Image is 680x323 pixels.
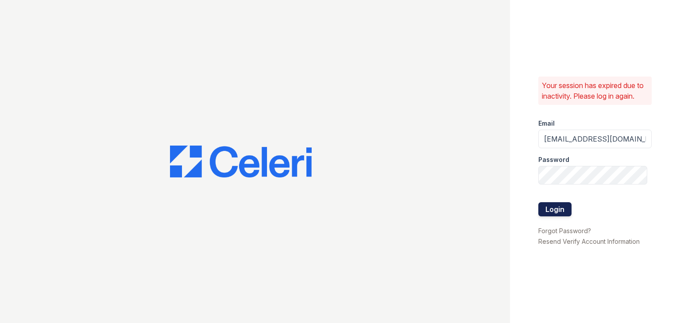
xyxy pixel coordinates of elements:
p: Your session has expired due to inactivity. Please log in again. [542,80,648,101]
a: Resend Verify Account Information [538,238,640,245]
label: Password [538,155,569,164]
img: CE_Logo_Blue-a8612792a0a2168367f1c8372b55b34899dd931a85d93a1a3d3e32e68fde9ad4.png [170,146,312,177]
button: Login [538,202,572,216]
a: Forgot Password? [538,227,591,235]
label: Email [538,119,555,128]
